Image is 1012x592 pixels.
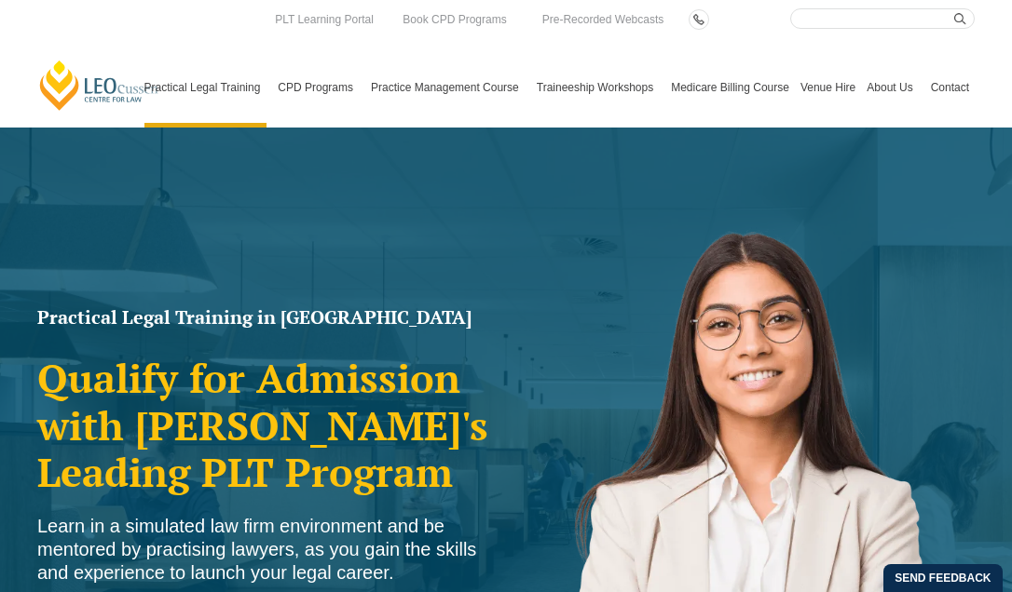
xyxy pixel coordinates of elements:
a: PLT Learning Portal [270,9,378,30]
a: Pre-Recorded Webcasts [538,9,669,30]
h2: Qualify for Admission with [PERSON_NAME]'s Leading PLT Program [37,355,497,495]
h1: Practical Legal Training in [GEOGRAPHIC_DATA] [37,308,497,327]
a: Practical Legal Training [139,47,273,128]
a: Contact [925,47,975,128]
a: Medicare Billing Course [665,47,795,128]
iframe: LiveChat chat widget [887,467,965,545]
a: Venue Hire [795,47,861,128]
a: About Us [861,47,924,128]
a: Practice Management Course [365,47,531,128]
div: Learn in a simulated law firm environment and be mentored by practising lawyers, as you gain the ... [37,515,497,585]
a: Traineeship Workshops [531,47,665,128]
a: CPD Programs [272,47,365,128]
a: Book CPD Programs [398,9,511,30]
a: [PERSON_NAME] Centre for Law [37,59,161,112]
